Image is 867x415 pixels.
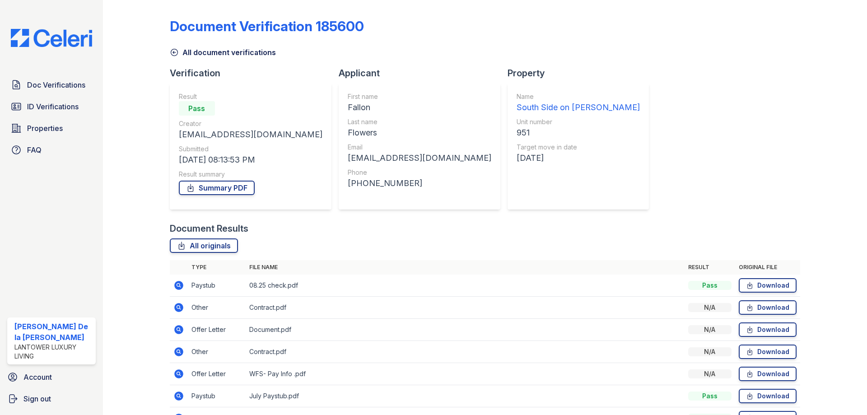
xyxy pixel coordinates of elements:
[27,145,42,155] span: FAQ
[688,369,732,378] div: N/A
[188,297,246,319] td: Other
[27,79,85,90] span: Doc Verifications
[246,297,685,319] td: Contract.pdf
[246,385,685,407] td: July Paystub.pdf
[170,238,238,253] a: All originals
[739,322,797,337] a: Download
[179,170,322,179] div: Result summary
[688,303,732,312] div: N/A
[7,76,96,94] a: Doc Verifications
[348,126,491,139] div: Flowers
[735,260,800,275] th: Original file
[348,117,491,126] div: Last name
[339,67,508,79] div: Applicant
[739,345,797,359] a: Download
[179,101,215,116] div: Pass
[348,177,491,190] div: [PHONE_NUMBER]
[246,363,685,385] td: WFS- Pay Info .pdf
[348,168,491,177] div: Phone
[170,18,364,34] div: Document Verification 185600
[246,275,685,297] td: 08.25 check.pdf
[179,145,322,154] div: Submitted
[179,92,322,101] div: Result
[23,393,51,404] span: Sign out
[170,47,276,58] a: All document verifications
[27,123,63,134] span: Properties
[348,143,491,152] div: Email
[188,275,246,297] td: Paystub
[517,101,640,114] div: South Side on [PERSON_NAME]
[188,363,246,385] td: Offer Letter
[246,341,685,363] td: Contract.pdf
[188,260,246,275] th: Type
[179,128,322,141] div: [EMAIL_ADDRESS][DOMAIN_NAME]
[739,300,797,315] a: Download
[14,343,92,361] div: Lantower Luxury Living
[246,260,685,275] th: File name
[179,154,322,166] div: [DATE] 08:13:53 PM
[188,341,246,363] td: Other
[7,141,96,159] a: FAQ
[517,126,640,139] div: 951
[170,67,339,79] div: Verification
[517,92,640,114] a: Name South Side on [PERSON_NAME]
[179,119,322,128] div: Creator
[688,325,732,334] div: N/A
[508,67,656,79] div: Property
[739,389,797,403] a: Download
[179,181,255,195] a: Summary PDF
[188,385,246,407] td: Paystub
[517,143,640,152] div: Target move in date
[14,321,92,343] div: [PERSON_NAME] De la [PERSON_NAME]
[348,152,491,164] div: [EMAIL_ADDRESS][DOMAIN_NAME]
[517,92,640,101] div: Name
[188,319,246,341] td: Offer Letter
[4,368,99,386] a: Account
[517,152,640,164] div: [DATE]
[4,29,99,47] img: CE_Logo_Blue-a8612792a0a2168367f1c8372b55b34899dd931a85d93a1a3d3e32e68fde9ad4.png
[348,92,491,101] div: First name
[7,98,96,116] a: ID Verifications
[688,281,732,290] div: Pass
[27,101,79,112] span: ID Verifications
[348,101,491,114] div: Fallon
[7,119,96,137] a: Properties
[4,390,99,408] a: Sign out
[739,278,797,293] a: Download
[739,367,797,381] a: Download
[517,117,640,126] div: Unit number
[23,372,52,382] span: Account
[688,392,732,401] div: Pass
[170,222,248,235] div: Document Results
[688,347,732,356] div: N/A
[246,319,685,341] td: Document.pdf
[685,260,735,275] th: Result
